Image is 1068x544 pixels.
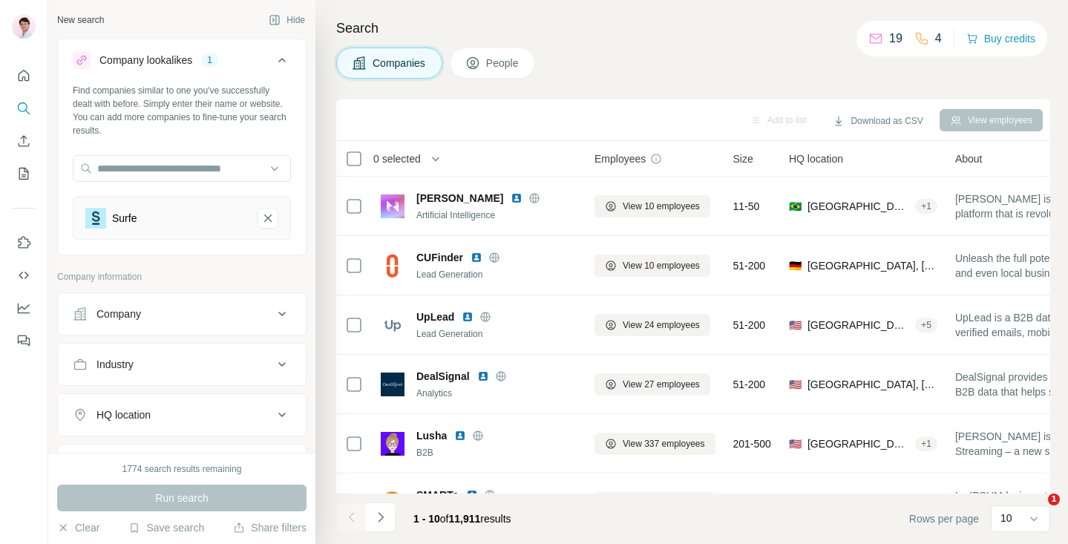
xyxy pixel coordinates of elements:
[12,128,36,154] button: Enrich CSV
[955,151,983,166] span: About
[594,433,715,455] button: View 337 employees
[594,151,646,166] span: Employees
[789,258,802,273] span: 🇩🇪
[935,30,942,47] p: 4
[96,357,134,372] div: Industry
[128,520,204,535] button: Save search
[889,30,902,47] p: 19
[96,307,141,321] div: Company
[12,295,36,321] button: Dashboard
[449,513,481,525] span: 11,911
[416,446,577,459] div: B2B
[73,84,291,137] div: Find companies similar to one you've successfully dealt with before. Simply enter their name or w...
[471,252,482,263] img: LinkedIn logo
[201,53,218,67] div: 1
[733,199,760,214] span: 11-50
[416,387,577,400] div: Analytics
[416,488,459,502] span: SMARTe
[594,373,710,396] button: View 27 employees
[99,53,192,68] div: Company lookalikes
[623,259,700,272] span: View 10 employees
[594,314,710,336] button: View 24 employees
[966,28,1035,49] button: Buy credits
[373,151,421,166] span: 0 selected
[12,160,36,187] button: My lists
[789,318,802,332] span: 🇺🇸
[381,254,404,278] img: Logo of CUFinder
[623,378,700,391] span: View 27 employees
[477,370,489,382] img: LinkedIn logo
[909,511,979,526] span: Rows per page
[366,502,396,532] button: Navigate to next page
[12,62,36,89] button: Quick start
[416,327,577,341] div: Lead Generation
[462,311,474,323] img: LinkedIn logo
[12,327,36,354] button: Feedback
[381,432,404,456] img: Logo of Lusha
[381,194,404,218] img: Logo of Nuvia
[733,151,753,166] span: Size
[416,268,577,281] div: Lead Generation
[58,42,306,84] button: Company lookalikes1
[112,211,137,226] div: Surfe
[915,437,937,450] div: + 1
[807,318,909,332] span: [GEOGRAPHIC_DATA], [US_STATE]
[807,258,937,273] span: [GEOGRAPHIC_DATA], [GEOGRAPHIC_DATA]
[12,262,36,289] button: Use Surfe API
[381,491,404,515] img: Logo of SMARTe
[413,513,440,525] span: 1 - 10
[623,437,705,450] span: View 337 employees
[594,492,715,514] button: View 410 employees
[1048,494,1060,505] span: 1
[58,296,306,332] button: Company
[511,192,522,204] img: LinkedIn logo
[733,436,771,451] span: 201-500
[336,18,1050,39] h4: Search
[623,200,700,213] span: View 10 employees
[594,255,710,277] button: View 10 employees
[733,377,766,392] span: 51-200
[466,489,478,501] img: LinkedIn logo
[258,208,278,229] button: Surfe-remove-button
[594,195,710,217] button: View 10 employees
[416,309,454,324] span: UpLead
[486,56,520,71] span: People
[381,373,404,396] img: Logo of DealSignal
[789,377,802,392] span: 🇺🇸
[58,347,306,382] button: Industry
[789,436,802,451] span: 🇺🇸
[789,199,802,214] span: 🇧🇷
[12,229,36,256] button: Use Surfe on LinkedIn
[258,9,315,31] button: Hide
[85,208,106,229] img: Surfe-logo
[58,448,306,483] button: Annual revenue ($)
[440,513,449,525] span: of
[57,13,104,27] div: New search
[807,377,937,392] span: [GEOGRAPHIC_DATA], [US_STATE]
[822,110,933,132] button: Download as CSV
[381,313,404,337] img: Logo of UpLead
[58,397,306,433] button: HQ location
[789,151,843,166] span: HQ location
[416,209,577,222] div: Artificial Intelligence
[12,15,36,39] img: Avatar
[1000,511,1012,525] p: 10
[915,200,937,213] div: + 1
[454,430,466,442] img: LinkedIn logo
[122,462,242,476] div: 1774 search results remaining
[12,95,36,122] button: Search
[807,199,909,214] span: [GEOGRAPHIC_DATA], [GEOGRAPHIC_DATA]
[807,436,909,451] span: [GEOGRAPHIC_DATA], [US_STATE]
[233,520,307,535] button: Share filters
[57,520,99,535] button: Clear
[623,318,700,332] span: View 24 employees
[416,250,463,265] span: CUFinder
[416,369,470,384] span: DealSignal
[413,513,511,525] span: results
[57,270,307,284] p: Company information
[373,56,427,71] span: Companies
[416,191,503,206] span: [PERSON_NAME]
[915,318,937,332] div: + 5
[1018,494,1053,529] iframe: Intercom live chat
[733,318,766,332] span: 51-200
